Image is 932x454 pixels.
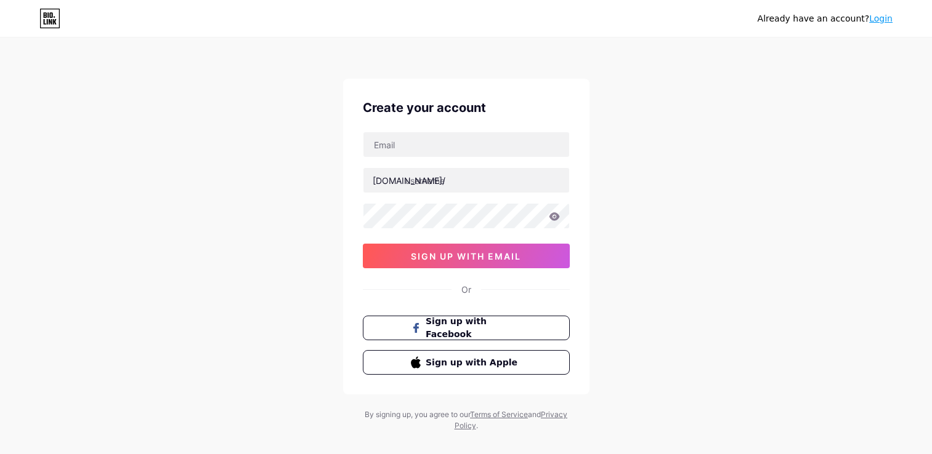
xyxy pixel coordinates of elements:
button: sign up with email [363,244,570,268]
div: Create your account [363,98,570,117]
div: Already have an account? [758,12,893,25]
button: Sign up with Facebook [363,316,570,340]
span: Sign up with Apple [426,356,521,369]
a: Terms of Service [470,410,528,419]
div: Or [461,283,471,296]
input: username [363,168,569,193]
div: [DOMAIN_NAME]/ [373,174,445,187]
button: Sign up with Apple [363,350,570,375]
a: Login [869,14,893,23]
div: By signing up, you agree to our and . [362,409,571,431]
span: Sign up with Facebook [426,315,521,341]
span: sign up with email [411,251,521,261]
input: Email [363,132,569,157]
